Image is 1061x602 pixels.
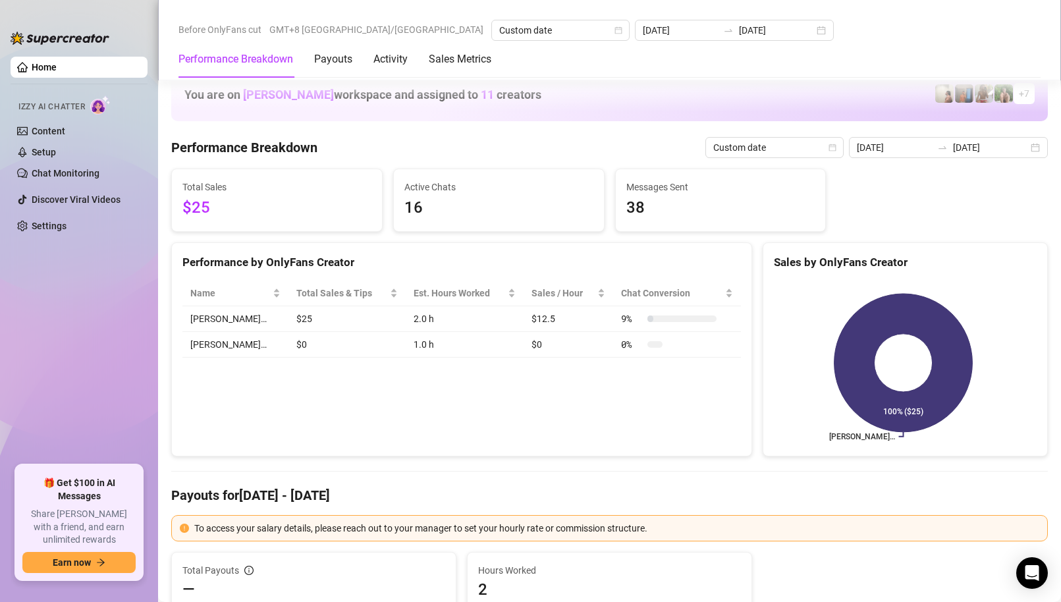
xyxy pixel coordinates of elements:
[11,32,109,45] img: logo-BBDzfeDw.svg
[180,524,189,533] span: exclamation-circle
[478,579,741,600] span: 2
[22,477,136,503] span: 🎁 Get $100 in AI Messages
[182,563,239,578] span: Total Payouts
[481,88,494,101] span: 11
[171,486,1048,505] h4: Payouts for [DATE] - [DATE]
[190,286,270,300] span: Name
[269,20,483,40] span: GMT+8 [GEOGRAPHIC_DATA]/[GEOGRAPHIC_DATA]
[478,563,741,578] span: Hours Worked
[182,180,371,194] span: Total Sales
[723,25,734,36] span: to
[739,23,814,38] input: End date
[404,196,593,221] span: 16
[1019,86,1029,101] span: + 7
[626,180,815,194] span: Messages Sent
[32,168,99,178] a: Chat Monitoring
[296,286,387,300] span: Total Sales & Tips
[182,281,288,306] th: Name
[531,286,595,300] span: Sales / Hour
[937,142,948,153] span: swap-right
[32,147,56,157] a: Setup
[774,254,1037,271] div: Sales by OnlyFans Creator
[953,140,1028,155] input: End date
[937,142,948,153] span: to
[613,281,741,306] th: Chat Conversion
[22,508,136,547] span: Share [PERSON_NAME] with a friend, and earn unlimited rewards
[994,84,1013,103] img: Nathaniel
[414,286,505,300] div: Est. Hours Worked
[857,140,932,155] input: Start date
[182,332,288,358] td: [PERSON_NAME]…
[178,20,261,40] span: Before OnlyFans cut
[524,281,613,306] th: Sales / Hour
[314,51,352,67] div: Payouts
[404,180,593,194] span: Active Chats
[96,558,105,567] span: arrow-right
[244,566,254,575] span: info-circle
[406,332,524,358] td: 1.0 h
[955,84,973,103] img: Wayne
[171,138,317,157] h4: Performance Breakdown
[829,432,895,441] text: [PERSON_NAME]…
[373,51,408,67] div: Activity
[723,25,734,36] span: swap-right
[713,138,836,157] span: Custom date
[184,88,541,102] h1: You are on workspace and assigned to creators
[32,126,65,136] a: Content
[406,306,524,332] td: 2.0 h
[621,337,642,352] span: 0 %
[178,51,293,67] div: Performance Breakdown
[90,96,111,115] img: AI Chatter
[288,332,406,358] td: $0
[643,23,718,38] input: Start date
[53,557,91,568] span: Earn now
[32,194,121,205] a: Discover Viral Videos
[626,196,815,221] span: 38
[182,579,195,600] span: —
[829,144,836,151] span: calendar
[288,306,406,332] td: $25
[32,62,57,72] a: Home
[935,84,954,103] img: Ralphy
[621,286,722,300] span: Chat Conversion
[32,221,67,231] a: Settings
[499,20,622,40] span: Custom date
[1016,557,1048,589] div: Open Intercom Messenger
[194,521,1039,535] div: To access your salary details, please reach out to your manager to set your hourly rate or commis...
[429,51,491,67] div: Sales Metrics
[524,306,613,332] td: $12.5
[22,552,136,573] button: Earn nowarrow-right
[614,26,622,34] span: calendar
[18,101,85,113] span: Izzy AI Chatter
[524,332,613,358] td: $0
[975,84,993,103] img: Nathaniel
[243,88,334,101] span: [PERSON_NAME]
[182,306,288,332] td: [PERSON_NAME]…
[288,281,406,306] th: Total Sales & Tips
[621,312,642,326] span: 9 %
[182,254,741,271] div: Performance by OnlyFans Creator
[182,196,371,221] span: $25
